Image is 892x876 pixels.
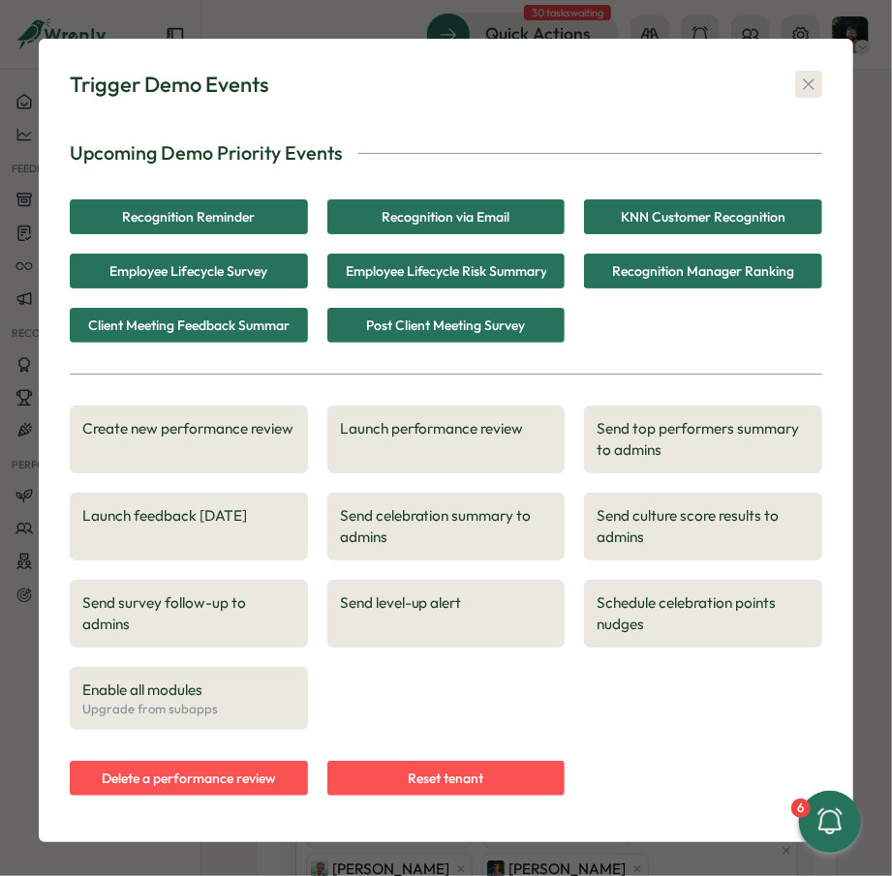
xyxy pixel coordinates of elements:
[70,138,343,168] p: Upcoming Demo Priority Events
[584,580,822,648] button: Schedule celebration points nudges
[584,493,822,560] button: Send culture score results to admins
[621,200,785,233] span: KNN Customer Recognition
[88,309,290,342] span: Client Meeting Feedback Summary
[584,406,822,473] button: Send top performers summary to admins
[70,761,308,796] button: Delete a performance review
[408,762,483,795] span: Reset tenant
[340,418,553,439] span: Launch performance review
[82,680,295,701] span: Enable all modules
[122,200,255,233] span: Recognition Reminder
[340,592,553,614] span: Send level-up alert
[327,580,566,648] button: Send level-up alert
[70,580,308,648] button: Send survey follow-up to admins
[70,406,308,473] button: Create new performance review
[327,761,566,796] button: Reset tenant
[799,791,861,853] button: 6
[327,493,566,560] button: Send celebration summary to admins
[597,505,810,548] span: Send culture score results to admins
[70,493,308,560] button: Launch feedback [DATE]
[327,199,566,234] button: Recognition via Email
[791,799,811,818] div: 6
[327,406,566,473] button: Launch performance review
[327,308,566,343] button: Post Client Meeting Survey
[366,309,525,342] span: Post Client Meeting Survey
[612,255,794,287] span: Recognition Manager Ranking
[82,592,295,635] span: Send survey follow-up to admins
[70,254,308,288] button: Employee Lifecycle Survey
[82,701,295,718] span: Upgrade from subapps
[82,418,295,439] span: Create new performance review
[382,200,509,233] span: Recognition via Email
[70,70,268,100] div: Trigger Demo Events
[109,255,267,287] span: Employee Lifecycle Survey
[70,667,308,731] button: Enable all modulesUpgrade from subapps
[102,762,276,795] span: Delete a performance review
[346,255,547,287] span: Employee Lifecycle Risk Summary
[70,308,308,343] button: Client Meeting Feedback Summary
[82,505,295,527] span: Launch feedback [DATE]
[597,418,810,461] span: Send top performers summary to admins
[340,505,553,548] span: Send celebration summary to admins
[70,199,308,234] button: Recognition Reminder
[584,254,822,288] button: Recognition Manager Ranking
[327,254,566,288] button: Employee Lifecycle Risk Summary
[597,592,810,635] span: Schedule celebration points nudges
[584,199,822,234] button: KNN Customer Recognition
